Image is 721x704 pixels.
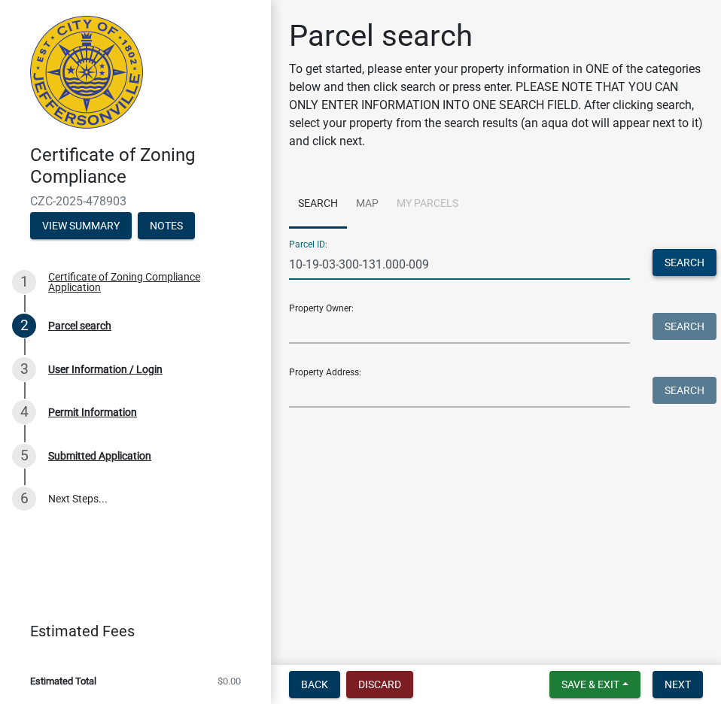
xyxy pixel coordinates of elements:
div: Certificate of Zoning Compliance Application [48,272,247,293]
wm-modal-confirm: Summary [30,220,132,232]
a: Map [347,181,388,229]
p: To get started, please enter your property information in ONE of the categories below and then cl... [289,60,703,150]
h1: Parcel search [289,18,703,54]
div: 1 [12,270,36,294]
div: 3 [12,357,36,381]
span: Estimated Total [30,676,96,686]
span: Save & Exit [561,678,619,690]
div: Parcel search [48,320,111,331]
button: Save & Exit [549,671,640,698]
a: Search [289,181,347,229]
wm-modal-confirm: Notes [138,220,195,232]
div: Submitted Application [48,451,151,461]
div: 4 [12,400,36,424]
h4: Certificate of Zoning Compliance [30,144,259,188]
div: User Information / Login [48,364,163,375]
button: Next [653,671,703,698]
button: Search [653,249,716,276]
img: City of Jeffersonville, Indiana [30,16,143,129]
span: Next [665,678,691,690]
div: 5 [12,444,36,468]
span: Back [301,678,328,690]
span: $0.00 [218,676,241,686]
a: Estimated Fees [12,616,247,646]
button: Discard [346,671,413,698]
div: 6 [12,487,36,511]
button: View Summary [30,212,132,239]
span: CZC-2025-478903 [30,194,241,208]
button: Search [653,377,716,404]
div: Permit Information [48,407,137,417]
button: Search [653,313,716,340]
button: Back [289,671,340,698]
button: Notes [138,212,195,239]
div: 2 [12,314,36,338]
